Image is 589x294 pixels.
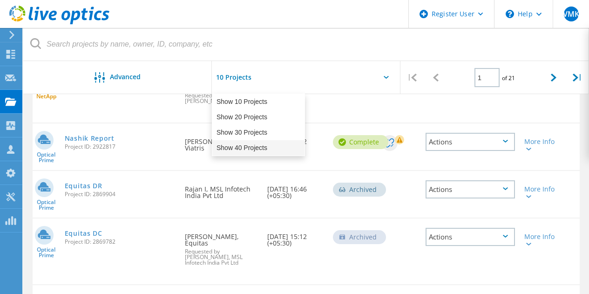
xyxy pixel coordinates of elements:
[9,20,109,26] a: Live Optics Dashboard
[180,219,262,275] div: [PERSON_NAME], Equitas
[506,10,514,18] svg: \n
[565,61,589,94] div: |
[65,230,102,237] a: Equitas DC
[33,199,60,211] span: Optical Prime
[212,94,305,109] div: Show 10 Projects
[180,123,262,161] div: [PERSON_NAME], Viatris
[65,144,176,150] span: Project ID: 2922817
[426,228,515,246] div: Actions
[65,191,176,197] span: Project ID: 2869904
[426,133,515,151] div: Actions
[212,125,305,140] div: Show 30 Projects
[400,61,424,94] div: |
[33,247,60,258] span: Optical Prime
[185,249,257,266] span: Requested by [PERSON_NAME], MSL Infotech India Pvt Ltd
[263,219,328,256] div: [DATE] 15:12 (+05:30)
[333,230,386,244] div: Archived
[502,74,515,82] span: of 21
[65,239,176,245] span: Project ID: 2869782
[524,233,559,246] div: More Info
[212,140,305,156] div: Show 40 Projects
[65,135,115,142] a: Nashik Report
[426,180,515,198] div: Actions
[65,183,102,189] a: Equitas DR
[524,138,559,151] div: More Info
[524,186,559,199] div: More Info
[33,152,60,163] span: Optical Prime
[185,93,257,104] span: Requested by [PERSON_NAME], Dell
[263,171,328,208] div: [DATE] 16:46 (+05:30)
[110,74,141,80] span: Advanced
[333,135,388,149] div: Complete
[563,10,579,18] span: VMK
[180,171,262,208] div: Rajan I, MSL Infotech India Pvt Ltd
[36,94,56,99] span: NetApp
[333,183,386,197] div: Archived
[212,109,305,125] div: Show 20 Projects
